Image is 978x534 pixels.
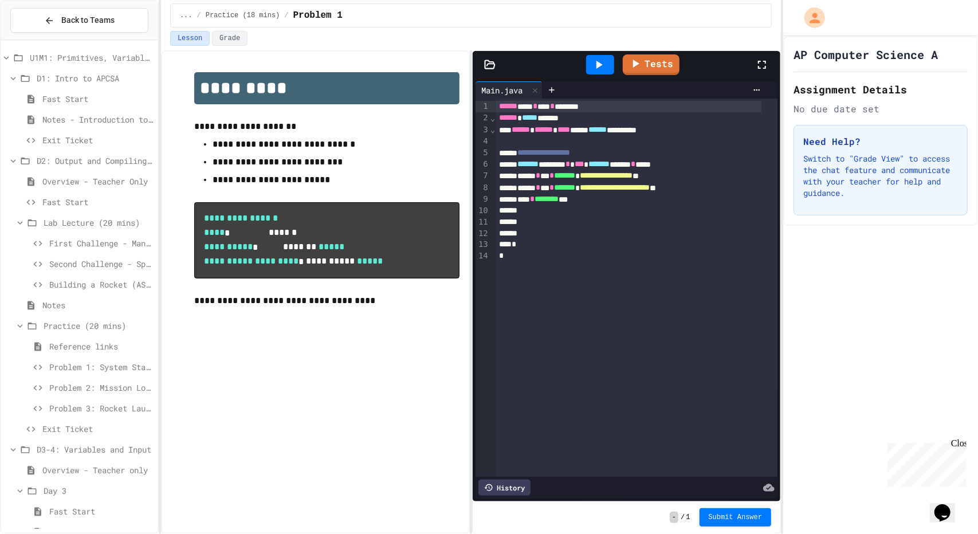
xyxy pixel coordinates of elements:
[42,464,153,476] span: Overview - Teacher only
[206,11,280,20] span: Practice (18 mins)
[490,113,496,123] span: Fold line
[476,217,490,228] div: 11
[49,237,153,249] span: First Challenge - Manual Column Alignment
[44,217,153,229] span: Lab Lecture (20 mins)
[476,136,490,147] div: 4
[476,147,490,159] div: 5
[476,182,490,194] div: 8
[170,31,210,46] button: Lesson
[30,52,153,64] span: U1M1: Primitives, Variables, Basic I/O
[490,125,496,134] span: Fold line
[37,155,153,167] span: D2: Output and Compiling Code
[883,438,967,487] iframe: chat widget
[49,278,153,290] span: Building a Rocket (ASCII Art)
[61,14,115,26] span: Back to Teams
[476,124,490,136] div: 3
[49,258,153,270] span: Second Challenge - Special Characters
[476,194,490,205] div: 9
[803,135,958,148] h3: Need Help?
[700,508,772,527] button: Submit Answer
[284,11,288,20] span: /
[476,84,528,96] div: Main.java
[49,382,153,394] span: Problem 2: Mission Log with border
[49,361,153,373] span: Problem 1: System Status
[803,153,958,199] p: Switch to "Grade View" to access the chat feature and communicate with your teacher for help and ...
[623,54,680,75] a: Tests
[42,175,153,187] span: Overview - Teacher Only
[670,512,678,523] span: -
[42,134,153,146] span: Exit Ticket
[37,72,153,84] span: D1: Intro to APCSA
[49,505,153,517] span: Fast Start
[197,11,201,20] span: /
[476,112,490,124] div: 2
[794,46,938,62] h1: AP Computer Science A
[212,31,248,46] button: Grade
[476,250,490,262] div: 14
[293,9,343,22] span: Problem 1
[478,480,531,496] div: History
[476,159,490,170] div: 6
[44,485,153,497] span: Day 3
[476,205,490,217] div: 10
[49,402,153,414] span: Problem 3: Rocket Launch
[49,340,153,352] span: Reference links
[42,423,153,435] span: Exit Ticket
[476,170,490,182] div: 7
[476,228,490,239] div: 12
[180,11,193,20] span: ...
[42,113,153,125] span: Notes - Introduction to Java Programming
[44,320,153,332] span: Practice (20 mins)
[37,443,153,456] span: D3-4: Variables and Input
[42,196,153,208] span: Fast Start
[681,513,685,522] span: /
[686,513,690,522] span: 1
[709,513,763,522] span: Submit Answer
[794,81,968,97] h2: Assignment Details
[42,299,153,311] span: Notes
[794,102,968,116] div: No due date set
[5,5,79,73] div: Chat with us now!Close
[10,8,148,33] button: Back to Teams
[42,93,153,105] span: Fast Start
[930,488,967,523] iframe: chat widget
[476,81,543,99] div: Main.java
[476,239,490,250] div: 13
[792,5,828,31] div: My Account
[476,101,490,112] div: 1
